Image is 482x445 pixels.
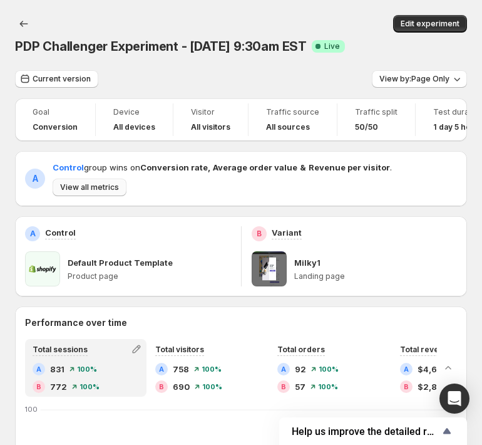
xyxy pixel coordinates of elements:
[309,162,390,172] strong: Revenue per visitor
[292,424,454,439] button: Show survey - Help us improve the detailed report for A/B campaigns
[33,345,88,354] span: Total sessions
[33,122,78,132] span: Conversion
[281,365,286,373] h2: A
[140,162,208,172] strong: Conversion rate
[294,256,320,269] p: Milky1
[33,74,91,84] span: Current version
[68,256,173,269] p: Default Product Template
[77,365,97,373] span: 100 %
[25,251,60,286] img: Default Product Template
[191,122,230,132] h4: All visitors
[33,106,78,133] a: GoalConversion
[159,365,164,373] h2: A
[295,380,305,393] span: 57
[393,15,467,33] button: Edit experiment
[319,365,339,373] span: 100 %
[355,107,397,117] span: Traffic split
[159,383,164,390] h2: B
[400,345,454,354] span: Total revenue
[404,365,409,373] h2: A
[25,317,457,329] h2: Performance over time
[15,39,307,54] span: PDP Challenger Experiment - [DATE] 9:30am EST
[79,383,100,390] span: 100 %
[294,271,458,281] p: Landing page
[30,229,36,239] h2: A
[202,365,222,373] span: 100 %
[60,182,119,192] span: View all metrics
[324,41,340,51] span: Live
[257,229,262,239] h2: B
[113,122,155,132] h4: All devices
[418,363,462,375] span: $4,678.48
[292,426,439,437] span: Help us improve the detailed report for A/B campaigns
[355,106,397,133] a: Traffic split50/50
[355,122,378,132] span: 50/50
[318,383,338,390] span: 100 %
[418,380,461,393] span: $2,839.04
[53,162,392,172] span: group wins on .
[113,106,155,133] a: DeviceAll devices
[15,70,98,88] button: Current version
[36,365,41,373] h2: A
[300,162,306,172] strong: &
[33,107,78,117] span: Goal
[266,122,310,132] h4: All sources
[379,74,449,84] span: View by: Page Only
[173,380,190,393] span: 690
[191,106,230,133] a: VisitorAll visitors
[36,383,41,390] h2: B
[372,70,467,88] button: View by:Page Only
[45,226,76,239] p: Control
[50,380,67,393] span: 772
[208,162,210,172] strong: ,
[295,363,306,375] span: 92
[404,383,409,390] h2: B
[401,19,459,29] span: Edit experiment
[266,106,319,133] a: Traffic sourceAll sources
[173,363,189,375] span: 758
[266,107,319,117] span: Traffic source
[25,405,38,414] text: 100
[439,384,469,414] div: Open Intercom Messenger
[272,226,302,239] p: Variant
[68,271,231,281] p: Product page
[33,172,38,185] h2: A
[277,345,325,354] span: Total orders
[15,15,33,33] button: Back
[50,363,64,375] span: 831
[191,107,230,117] span: Visitor
[252,251,287,286] img: Milky1
[53,179,126,196] button: View all metrics
[439,359,457,377] button: Collapse chart
[53,162,84,172] span: Control
[213,162,297,172] strong: Average order value
[202,383,222,390] span: 100 %
[281,383,286,390] h2: B
[155,345,204,354] span: Total visitors
[113,107,155,117] span: Device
